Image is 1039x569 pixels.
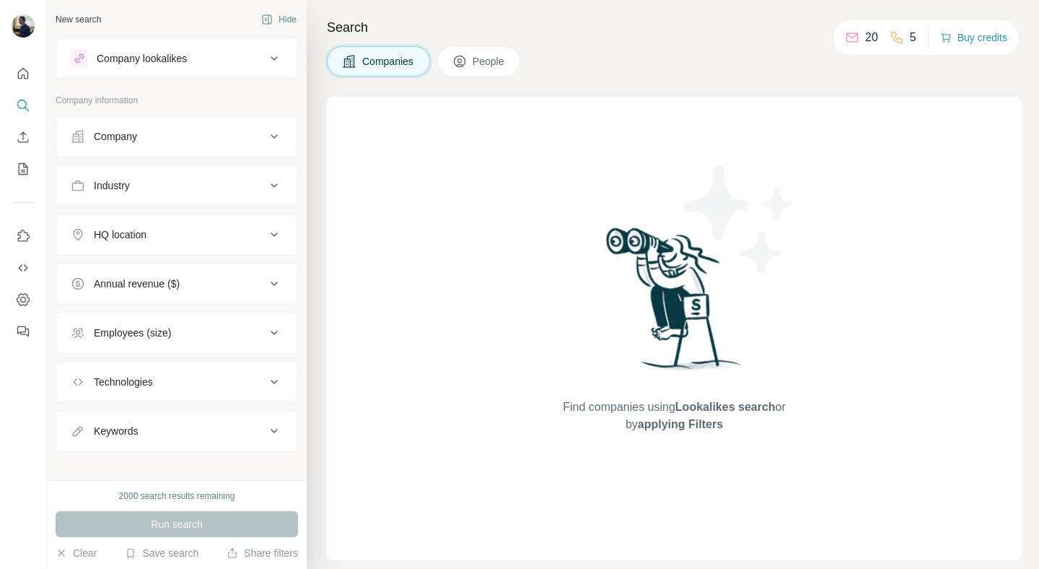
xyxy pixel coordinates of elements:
[910,29,916,46] p: 5
[558,399,789,433] span: Find companies using or by
[56,13,101,26] div: New search
[94,424,138,438] div: Keywords
[600,224,750,385] img: Surfe Illustration - Woman searching with binoculars
[94,326,171,340] div: Employees (size)
[56,414,297,448] button: Keywords
[94,375,153,389] div: Technologies
[94,129,137,144] div: Company
[56,41,297,76] button: Company lookalikes
[865,29,878,46] p: 20
[97,51,187,66] div: Company lookalikes
[12,14,35,38] img: Avatar
[251,9,307,30] button: Hide
[362,54,415,69] span: Companies
[12,61,35,87] button: Quick start
[94,277,180,291] div: Annual revenue ($)
[227,546,298,560] button: Share filters
[12,92,35,118] button: Search
[125,546,198,560] button: Save search
[56,316,297,350] button: Employees (size)
[12,223,35,249] button: Use Surfe on LinkedIn
[119,490,235,503] div: 2000 search results remaining
[56,168,297,203] button: Industry
[56,365,297,399] button: Technologies
[473,54,506,69] span: People
[12,124,35,150] button: Enrich CSV
[56,119,297,154] button: Company
[12,255,35,281] button: Use Surfe API
[94,178,130,193] div: Industry
[56,94,298,107] p: Company information
[56,217,297,252] button: HQ location
[94,227,146,242] div: HQ location
[675,401,776,413] span: Lookalikes search
[56,546,97,560] button: Clear
[56,266,297,301] button: Annual revenue ($)
[638,418,723,430] span: applying Filters
[675,155,805,284] img: Surfe Illustration - Stars
[12,287,35,313] button: Dashboard
[327,17,1022,38] h4: Search
[940,27,1007,48] button: Buy credits
[12,318,35,344] button: Feedback
[12,156,35,182] button: My lists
